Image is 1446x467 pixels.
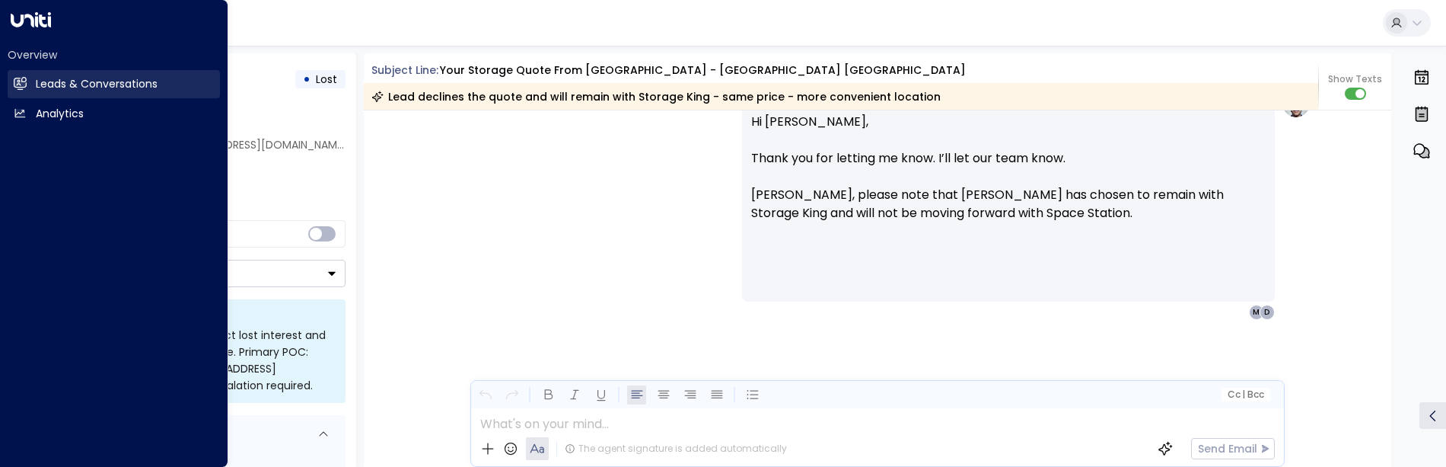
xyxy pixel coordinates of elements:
h2: Analytics [36,106,84,122]
div: D [1260,305,1275,320]
button: Undo [476,385,495,405]
p: Hi [PERSON_NAME], Thank you for letting me know. I’ll let our team know. [PERSON_NAME], please no... [751,113,1266,241]
span: Lost [316,72,337,87]
a: Leads & Conversations [8,70,220,98]
div: Lead declines the quote and will remain with Storage King - same price - more convenient location [371,89,941,104]
h2: Overview [8,47,220,62]
a: Analytics [8,100,220,128]
div: • [303,66,311,93]
span: Cc Bcc [1227,389,1263,400]
div: M [1249,305,1264,320]
button: Cc|Bcc [1221,388,1269,402]
span: Subject Line: [371,62,438,78]
button: Redo [502,385,521,405]
span: Show Texts [1328,72,1382,86]
h2: Leads & Conversations [36,76,158,92]
div: Your storage quote from [GEOGRAPHIC_DATA] - [GEOGRAPHIC_DATA] [GEOGRAPHIC_DATA] [440,62,966,78]
span: | [1242,389,1245,400]
div: The agent signature is added automatically [565,442,787,456]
